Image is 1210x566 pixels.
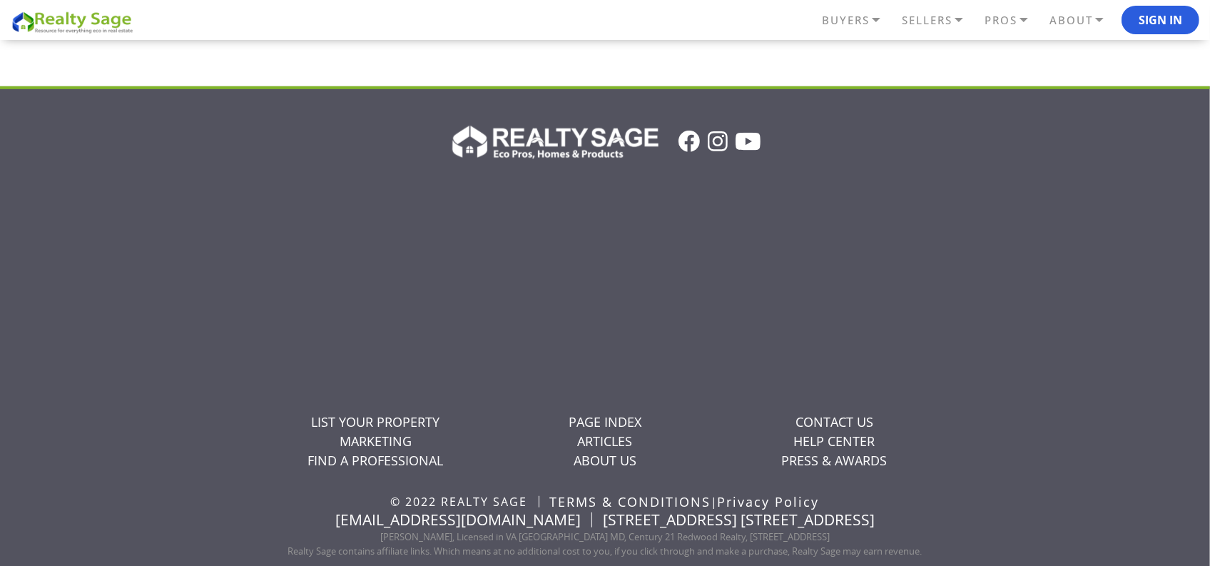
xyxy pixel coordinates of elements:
a: ARTICLES [577,433,632,450]
a: ABOUT US [574,452,636,469]
ul: | [263,495,947,508]
a: Privacy Policy [718,493,820,510]
a: ABOUT [1046,8,1122,33]
p: [PERSON_NAME], Licensed in VA [GEOGRAPHIC_DATA] MD, Century 21 Redwood Realty, [STREET_ADDRESS] [263,532,947,542]
li: [STREET_ADDRESS] [STREET_ADDRESS] [603,512,875,527]
a: MARKETING [340,433,412,450]
img: Realty Sage Logo [449,121,659,161]
a: HELP CENTER [794,433,875,450]
a: CONTACT US [795,413,873,430]
li: © 2022 REALTY SAGE [391,496,539,507]
a: PROS [981,8,1046,33]
a: PAGE INDEX [569,413,641,430]
a: SELLERS [898,8,981,33]
a: PRESS & AWARDS [782,452,888,469]
a: LIST YOUR PROPERTY [311,413,439,430]
a: BUYERS [818,8,898,33]
img: REALTY SAGE [11,9,139,34]
a: TERMS & CONDITIONS [550,493,711,510]
button: Sign In [1122,6,1199,34]
a: [EMAIL_ADDRESS][DOMAIN_NAME] [335,510,581,530]
a: FIND A PROFESSIONAL [307,452,443,469]
p: Realty Sage contains affiliate links. Which means at no additional cost to you, if you click thro... [263,546,947,556]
